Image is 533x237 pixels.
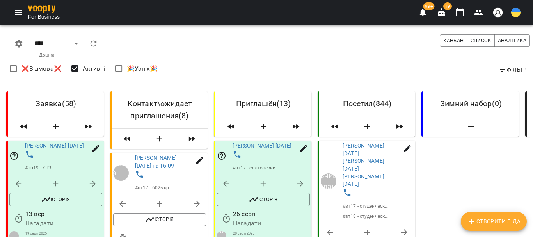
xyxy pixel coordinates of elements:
span: For Business [28,13,60,21]
span: Канбан [443,36,464,45]
a: [PERSON_NAME] [DATE] [233,143,292,149]
button: Пересунути всіх лідів з колонки [76,119,101,134]
button: Створити Ліда [143,132,176,146]
button: Створити Ліда [350,119,384,134]
a: Хальчицкая Светлана [321,173,336,189]
h6: Зимний набор ( 0 ) [429,98,513,110]
button: Створити Ліда [39,119,73,134]
button: Список [467,34,495,47]
p: 20 серп 2025 [233,231,310,237]
button: Створити Ліда [247,119,280,134]
p: Нагадати [233,219,310,228]
button: Пересунути всіх лідів з колонки [219,119,243,134]
p: 13 вер [25,209,102,219]
span: Фільтр [497,65,527,75]
h6: Контакт\ожидает приглашения ( 8 ) [118,98,201,122]
p: # вт18 - студенческая [343,213,389,220]
button: Пересунути всіх лідів з колонки [179,132,204,146]
button: Створити Ліда [426,119,516,134]
p: 19 серп 2025 [25,231,102,237]
img: avatar_s.png [492,7,503,18]
img: voopty.png [28,5,55,13]
span: Історія [117,215,203,225]
div: Кристина руководитель отдела инспекций и докладов [113,165,129,181]
button: Історія [217,193,310,206]
svg: Відповідальний співробітник не задан [217,151,226,160]
span: Список [471,36,491,45]
button: Пересунути всіх лідів з колонки [283,119,308,134]
span: Історія [13,195,99,204]
button: Аналітика [494,34,530,47]
span: Створити Ліда [467,217,521,226]
button: Історія [9,193,102,206]
p: Дошка [39,53,76,58]
img: UA.svg [511,8,521,17]
p: # пн19 - ХТЗ [25,164,51,171]
span: Аналітика [498,36,526,45]
button: Створити Ліда [461,212,527,231]
p: # вт17 - 602мкр [135,184,169,191]
p: # вт17 - студенческая [343,203,389,210]
span: 99+ [423,2,435,10]
span: 19 [443,2,452,10]
a: [PERSON_NAME] [DATE]. [PERSON_NAME] [DATE] [PERSON_NAME] [DATE] [343,143,384,187]
span: Історія [220,195,306,204]
button: Пересунути всіх лідів з колонки [387,119,412,134]
a: [PERSON_NAME] [DATE] на 16.09 [135,155,177,169]
p: Нагадати [25,219,102,228]
a: [PERSON_NAME] [DATE] [25,143,84,149]
p: # вт17 - салтовский [233,164,276,171]
button: Пересунути всіх лідів з колонки [11,119,36,134]
button: Пересунути всіх лідів з колонки [322,119,347,134]
span: 🎉Успіх🎉 [127,64,158,73]
button: Канбан [440,34,467,47]
span: ❌Відмова❌ [21,64,62,73]
span: Активні [83,64,105,73]
h6: Приглашён ( 13 ) [222,98,305,110]
h6: Посетил ( 844 ) [325,98,409,110]
button: Пересунути всіх лідів з колонки [115,132,140,146]
svg: Відповідальний співробітник не задан [9,151,19,160]
button: Історія [113,213,206,226]
a: [PERSON_NAME] руководитель отдела инспекций и докладов [113,165,129,181]
h6: Заявка ( 58 ) [14,98,98,110]
button: Фільтр [494,63,530,77]
button: Menu [9,3,28,22]
p: 26 серп [233,209,310,219]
